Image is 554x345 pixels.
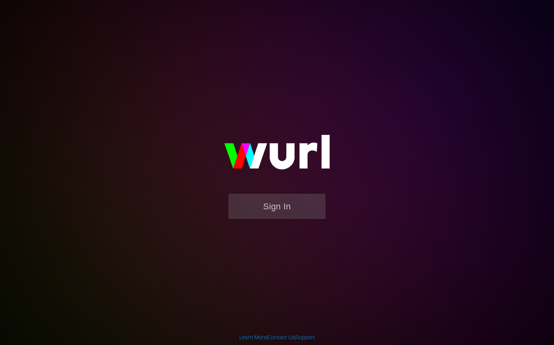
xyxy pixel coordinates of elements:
[199,118,355,194] img: wurl-logo-on-black-223613ac3d8ba8fe6dc639794a292ebdb59501304c7dfd60c99c58986ef67473.svg
[239,334,266,340] a: Learn More
[239,333,315,341] div: | |
[296,334,315,340] a: Support
[228,194,326,219] button: Sign In
[268,334,295,340] a: Contact Us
